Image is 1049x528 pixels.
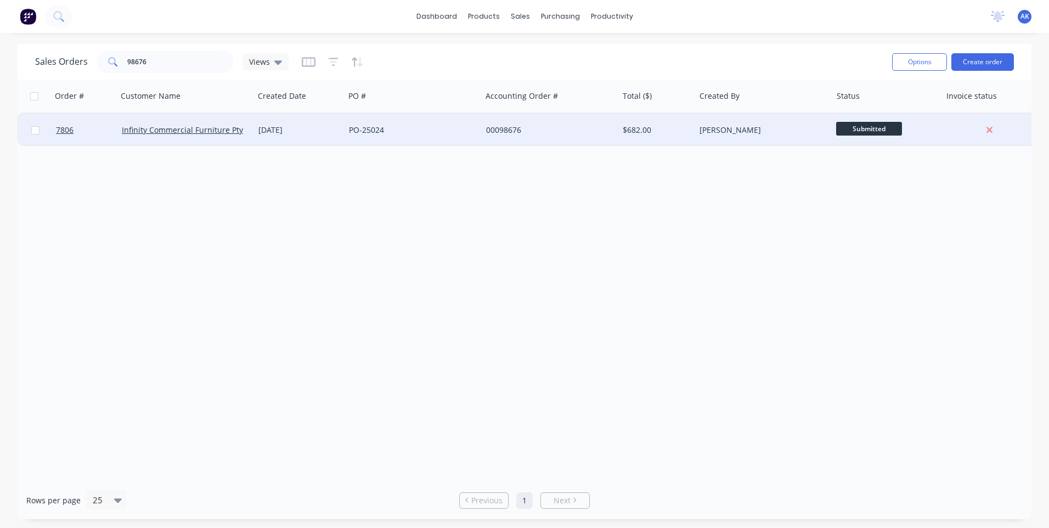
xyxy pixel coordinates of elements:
div: [PERSON_NAME] [700,125,821,136]
button: Options [892,53,947,71]
div: PO # [348,91,366,102]
div: productivity [585,8,639,25]
div: Total ($) [623,91,652,102]
ul: Pagination [455,492,594,509]
div: Created By [700,91,740,102]
div: [DATE] [258,125,340,136]
span: Rows per page [26,495,81,506]
div: Created Date [258,91,306,102]
div: PO-25024 [349,125,471,136]
a: dashboard [411,8,463,25]
div: purchasing [535,8,585,25]
div: $682.00 [623,125,687,136]
a: Next page [541,495,589,506]
a: Infinity Commercial Furniture Pty Ltd [122,125,257,135]
div: Status [837,91,860,102]
a: 7806 [56,114,122,147]
button: Create order [951,53,1014,71]
span: Previous [471,495,503,506]
span: AK [1020,12,1029,21]
a: Page 1 is your current page [516,492,533,509]
span: 7806 [56,125,74,136]
div: Customer Name [121,91,181,102]
img: Factory [20,8,36,25]
div: products [463,8,505,25]
div: Accounting Order # [486,91,558,102]
div: Invoice status [946,91,997,102]
span: Next [554,495,571,506]
div: Order # [55,91,84,102]
div: sales [505,8,535,25]
span: Views [249,56,270,68]
div: 00098676 [486,125,608,136]
input: Search... [127,51,234,73]
h1: Sales Orders [35,57,88,67]
a: Previous page [460,495,508,506]
span: Submitted [836,122,902,136]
